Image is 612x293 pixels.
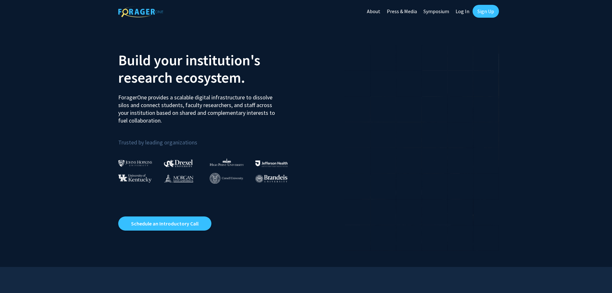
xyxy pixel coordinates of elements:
a: Sign Up [473,5,499,18]
img: Drexel University [164,160,193,167]
img: Cornell University [210,173,243,184]
a: Opens in a new tab [118,216,211,231]
img: Johns Hopkins University [118,160,152,167]
p: Trusted by leading organizations [118,130,301,147]
img: University of Kentucky [118,174,152,183]
img: Thomas Jefferson University [255,160,288,167]
img: ForagerOne Logo [118,6,163,17]
img: High Point University [210,158,244,166]
h2: Build your institution's research ecosystem. [118,51,301,86]
img: Brandeis University [255,175,288,183]
img: Morgan State University [164,174,193,182]
p: ForagerOne provides a scalable digital infrastructure to dissolve silos and connect students, fac... [118,89,279,124]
